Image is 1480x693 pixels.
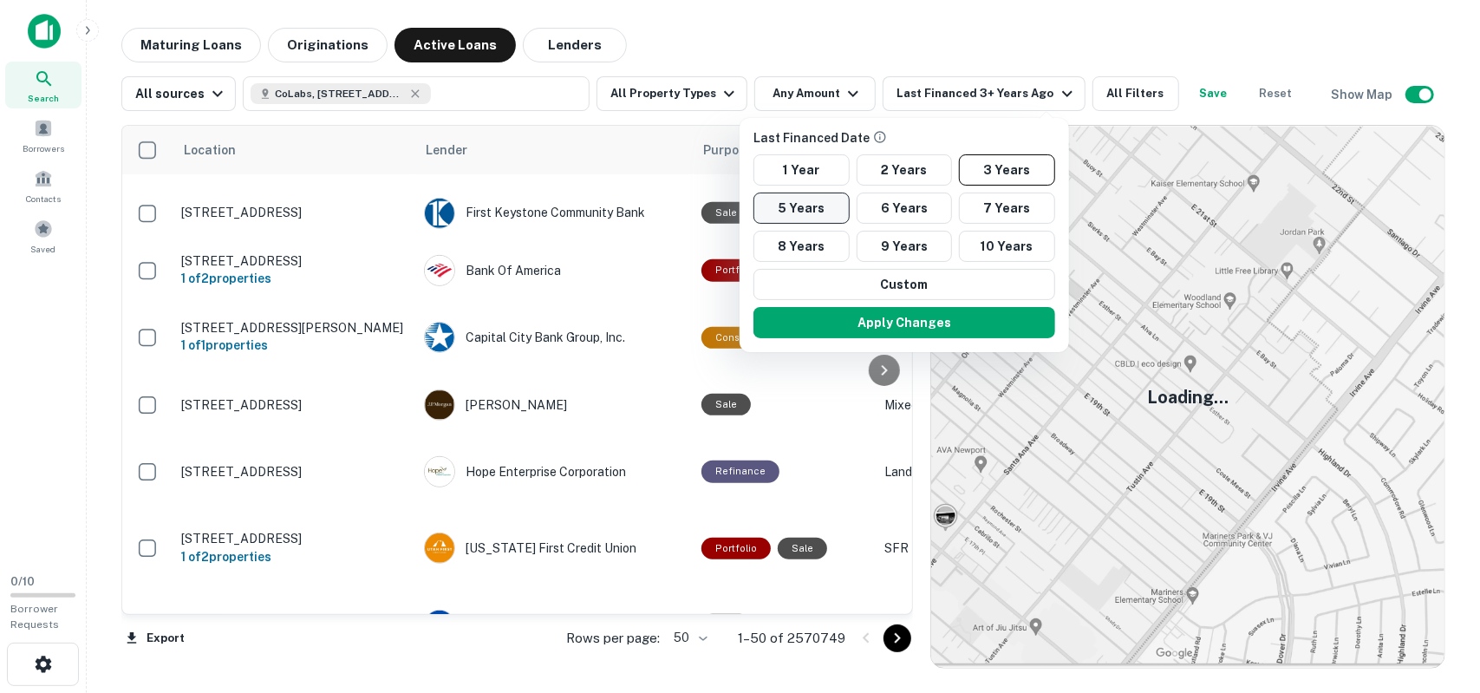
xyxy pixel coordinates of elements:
[753,269,1055,300] button: Custom
[873,130,887,144] svg: Find loans based on the last time they were sold or refinanced.
[857,193,953,224] button: 6 Years
[1393,554,1480,637] iframe: Chat Widget
[753,307,1055,338] button: Apply Changes
[959,231,1055,262] button: 10 Years
[753,231,850,262] button: 8 Years
[857,154,953,186] button: 2 Years
[959,193,1055,224] button: 7 Years
[959,154,1055,186] button: 3 Years
[753,193,850,224] button: 5 Years
[753,128,1062,147] p: Last Financed Date
[753,154,850,186] button: 1 Year
[857,231,953,262] button: 9 Years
